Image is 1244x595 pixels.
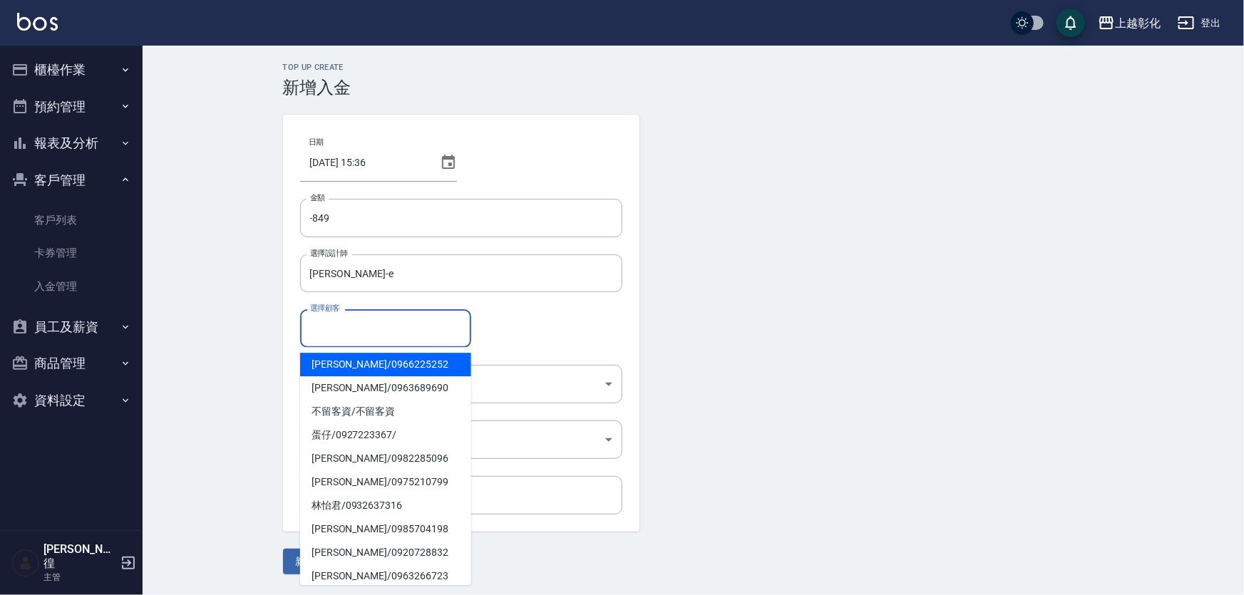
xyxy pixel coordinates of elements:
[6,237,137,269] a: 卡券管理
[300,541,471,564] span: [PERSON_NAME] / 0920728832
[11,549,40,577] img: Person
[6,309,137,346] button: 員工及薪資
[300,353,471,376] span: [PERSON_NAME] / 0966225252
[300,517,471,541] span: [PERSON_NAME] / 0985704198
[300,400,471,423] span: 不留客資 / 不留客資
[309,137,324,148] label: 日期
[300,470,471,494] span: [PERSON_NAME] / 0975210799
[6,204,137,237] a: 客戶列表
[1092,9,1166,38] button: 上越彰化
[17,13,58,31] img: Logo
[300,564,471,588] span: [PERSON_NAME] / 0963266723
[310,192,325,203] label: 金額
[283,549,329,575] button: 新增
[310,248,347,259] label: 選擇設計師
[283,63,1104,72] h2: Top Up Create
[6,88,137,125] button: 預約管理
[310,303,340,314] label: 選擇顧客
[6,382,137,419] button: 資料設定
[300,447,471,470] span: [PERSON_NAME] / 0982285096
[43,542,116,571] h5: [PERSON_NAME]徨
[1115,14,1161,32] div: 上越彰化
[300,494,471,517] span: 林怡君 / 0932637316
[6,345,137,382] button: 商品管理
[6,51,137,88] button: 櫃檯作業
[300,423,471,447] span: 蛋仔 / 0927223367 /
[300,376,471,400] span: [PERSON_NAME] / 0963689690
[1172,10,1227,36] button: 登出
[6,125,137,162] button: 報表及分析
[6,270,137,303] a: 入金管理
[283,78,1104,98] h3: 新增入金
[43,571,116,584] p: 主管
[6,162,137,199] button: 客戶管理
[1057,9,1085,37] button: save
